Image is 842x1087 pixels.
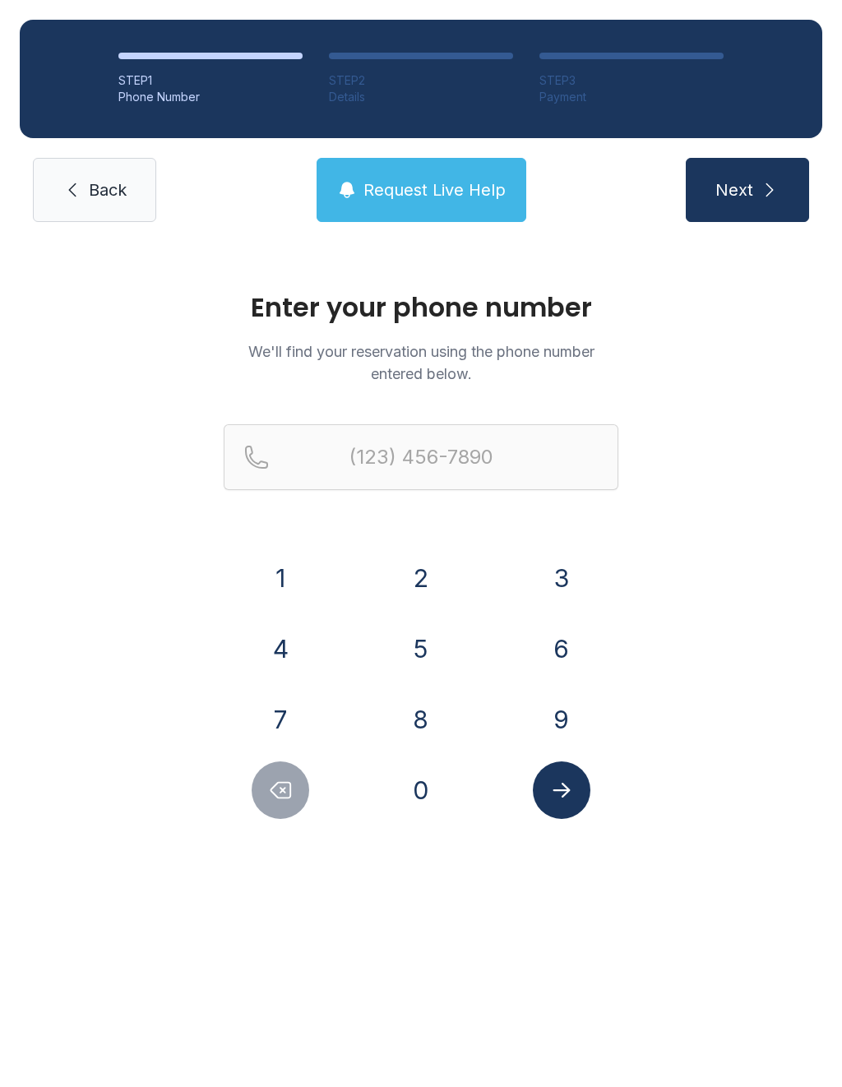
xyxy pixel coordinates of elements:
[392,761,450,819] button: 0
[392,691,450,748] button: 8
[224,294,618,321] h1: Enter your phone number
[252,691,309,748] button: 7
[252,549,309,607] button: 1
[252,761,309,819] button: Delete number
[533,549,590,607] button: 3
[329,89,513,105] div: Details
[329,72,513,89] div: STEP 2
[533,620,590,678] button: 6
[392,549,450,607] button: 2
[363,178,506,201] span: Request Live Help
[539,72,724,89] div: STEP 3
[118,89,303,105] div: Phone Number
[715,178,753,201] span: Next
[533,691,590,748] button: 9
[392,620,450,678] button: 5
[539,89,724,105] div: Payment
[533,761,590,819] button: Submit lookup form
[118,72,303,89] div: STEP 1
[252,620,309,678] button: 4
[224,424,618,490] input: Reservation phone number
[89,178,127,201] span: Back
[224,340,618,385] p: We'll find your reservation using the phone number entered below.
